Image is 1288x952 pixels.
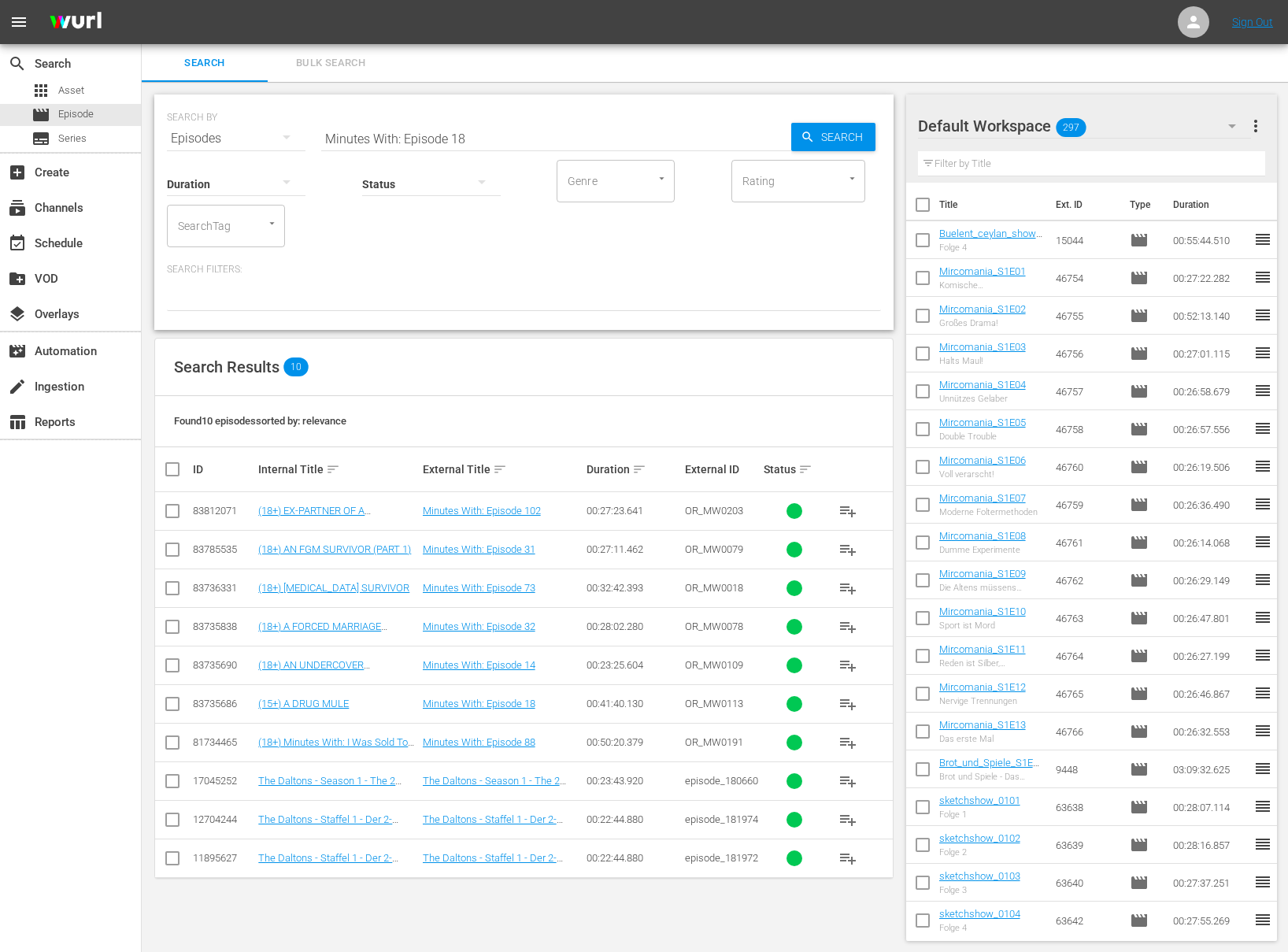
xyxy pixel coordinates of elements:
[939,265,1026,277] a: Mircomania_S1E01
[1130,760,1149,779] span: Episode
[1049,221,1124,259] td: 15044
[58,106,94,122] span: Episode
[1130,873,1149,892] span: Episode
[31,106,50,124] span: Episode
[1253,608,1272,627] span: reorder
[838,579,857,598] span: playlist_add
[193,813,254,825] div: 12704244
[193,463,254,476] div: ID
[829,685,867,723] button: playlist_add
[1130,306,1149,325] span: Episode
[258,813,403,849] a: The Daltons - Staffel 1 - Der 2-Minuten-Stopp | Die Daltons im Freilauf | Die Daltons in der Höhe
[939,870,1020,882] a: sketchshow_0103
[939,908,1020,920] a: sketchshow_0104
[845,171,860,186] button: Open
[829,608,867,646] button: playlist_add
[423,582,535,594] a: Minutes With: Episode 73
[1049,750,1124,788] td: 9448
[685,620,743,632] span: OR_MW0078
[1253,797,1272,816] span: reorder
[193,659,254,671] div: 83735690
[1130,646,1149,665] span: Episode
[1167,599,1253,637] td: 00:26:47.801
[1167,297,1253,335] td: 00:52:13.140
[685,852,758,864] span: episode_181972
[1253,457,1272,476] span: reorder
[838,772,857,791] span: playlist_add
[193,852,254,864] div: 11895627
[939,583,1043,593] div: Die Altens müssens richten
[587,736,680,748] div: 00:50:20.379
[587,698,680,709] div: 00:41:40.130
[1253,532,1272,551] span: reorder
[939,658,1043,669] div: Reden ist Silber, verplappern ist Gold
[1167,826,1253,864] td: 00:28:16.857
[1130,269,1149,287] span: Episode
[654,171,669,186] button: Open
[174,357,279,376] span: Search Results
[423,775,566,810] a: The Daltons - Season 1 - The 2 minute Stop | [PERSON_NAME] | The Daltons on high
[8,163,27,182] span: Create
[8,198,27,217] span: Channels
[1167,221,1253,259] td: 00:55:44.510
[939,243,1043,253] div: Folge 4
[1253,343,1272,362] span: reorder
[939,432,1026,442] div: Double Trouble
[838,540,857,559] span: playlist_add
[829,492,867,530] button: playlist_add
[167,263,881,276] p: Search Filters:
[815,123,875,151] span: Search
[939,923,1020,933] div: Folge 4
[326,462,340,476] span: sort
[939,696,1026,706] div: Nervige Trennungen
[939,832,1020,844] a: sketchshow_0102
[1130,495,1149,514] span: Episode
[829,801,867,839] button: playlist_add
[1049,713,1124,750] td: 46766
[939,734,1026,744] div: Das erste Mal
[939,885,1020,895] div: Folge 3
[1130,609,1149,628] span: movie
[1049,259,1124,297] td: 46754
[1130,684,1149,703] span: Episode
[1232,16,1273,28] a: Sign Out
[939,318,1026,328] div: Großes Drama!
[939,280,1043,291] div: Komische Behandlungsmethoden
[829,646,867,684] button: playlist_add
[1049,524,1124,561] td: 46761
[1253,910,1272,929] span: reorder
[939,795,1020,806] a: sketchshow_0101
[685,543,743,555] span: OR_MW0079
[939,719,1026,731] a: Mircomania_S1E13
[632,462,646,476] span: sort
[939,507,1038,517] div: Moderne Foltermethoden
[1253,570,1272,589] span: reorder
[1049,297,1124,335] td: 46755
[685,775,758,787] span: episode_180660
[258,505,371,528] a: (18+) EX-PARTNER OF A PAEDOPHILE
[1253,381,1272,400] span: reorder
[258,852,403,887] a: The Daltons - Staffel 1 - Der 2-Minuten-Stopp | Die Daltons im Freilauf | Die Daltons in der Höhe
[8,342,27,361] span: Automation
[423,460,582,479] div: External Title
[1167,486,1253,524] td: 00:26:36.490
[791,123,875,151] button: Search
[939,568,1026,580] a: Mircomania_S1E09
[1253,872,1272,891] span: reorder
[939,228,1042,251] a: Buelent_ceylan_show_0404
[939,492,1026,504] a: Mircomania_S1E07
[1049,637,1124,675] td: 46764
[258,659,370,683] a: (18+) AN UNDERCOVER NARCOTICS OFFICER
[939,772,1043,782] div: Brot und Spiele - Das grosse Geschichtsspektakel
[1167,372,1253,410] td: 00:26:58.679
[1253,683,1272,702] span: reorder
[1167,902,1253,939] td: 00:27:55.269
[1167,335,1253,372] td: 00:27:01.115
[1253,835,1272,854] span: reorder
[1049,599,1124,637] td: 46763
[829,839,867,877] button: playlist_add
[193,736,254,748] div: 81734465
[838,733,857,752] span: playlist_add
[1130,382,1149,401] span: movie
[939,379,1026,391] a: Mircomania_S1E04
